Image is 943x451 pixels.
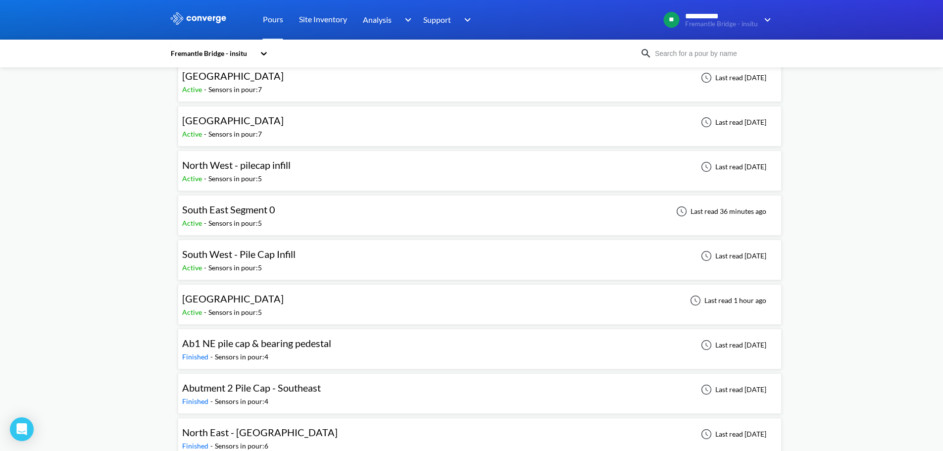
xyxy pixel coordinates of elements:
span: [GEOGRAPHIC_DATA] [182,293,284,304]
div: Last read [DATE] [695,384,769,396]
div: Sensors in pour: 5 [208,307,262,318]
span: Fremantle Bridge - insitu [685,20,758,28]
span: Finished [182,442,210,450]
img: downArrow.svg [758,14,774,26]
div: Sensors in pour: 7 [208,129,262,140]
span: Active [182,308,204,316]
a: [GEOGRAPHIC_DATA]Active-Sensors in pour:5Last read 1 hour ago [178,296,782,304]
span: Active [182,219,204,227]
div: Sensors in pour: 5 [208,173,262,184]
span: South East Segment 0 [182,203,275,215]
a: [GEOGRAPHIC_DATA]Active-Sensors in pour:7Last read [DATE] [178,73,782,81]
img: downArrow.svg [398,14,414,26]
span: - [204,174,208,183]
span: - [204,130,208,138]
div: Sensors in pour: 4 [215,396,268,407]
span: [GEOGRAPHIC_DATA] [182,114,284,126]
span: Active [182,174,204,183]
span: - [210,352,215,361]
a: North West - pilecap infillActive-Sensors in pour:5Last read [DATE] [178,162,782,170]
span: Abutment 2 Pile Cap - Southeast [182,382,321,394]
span: - [210,397,215,405]
a: Abutment 2 Pile Cap - SoutheastFinished-Sensors in pour:4Last read [DATE] [178,385,782,393]
div: Sensors in pour: 7 [208,84,262,95]
span: - [210,442,215,450]
img: downArrow.svg [458,14,474,26]
span: North West - pilecap infill [182,159,291,171]
span: - [204,263,208,272]
div: Sensors in pour: 5 [208,218,262,229]
a: [GEOGRAPHIC_DATA]Active-Sensors in pour:7Last read [DATE] [178,117,782,126]
span: Active [182,130,204,138]
a: Ab1 NE pile cap & bearing pedestalFinished-Sensors in pour:4Last read [DATE] [178,340,782,349]
span: [GEOGRAPHIC_DATA] [182,70,284,82]
a: South West - Pile Cap InfillActive-Sensors in pour:5Last read [DATE] [178,251,782,259]
div: Last read 1 hour ago [685,295,769,306]
span: South West - Pile Cap Infill [182,248,296,260]
span: Finished [182,352,210,361]
img: logo_ewhite.svg [170,12,227,25]
img: icon-search.svg [640,48,652,59]
span: Finished [182,397,210,405]
span: - [204,308,208,316]
span: North East - [GEOGRAPHIC_DATA] [182,426,338,438]
span: Ab1 NE pile cap & bearing pedestal [182,337,331,349]
div: Last read [DATE] [695,116,769,128]
span: - [204,219,208,227]
span: - [204,85,208,94]
input: Search for a pour by name [652,48,772,59]
div: Sensors in pour: 5 [208,262,262,273]
a: North East - [GEOGRAPHIC_DATA]Finished-Sensors in pour:6Last read [DATE] [178,429,782,438]
div: Open Intercom Messenger [10,417,34,441]
span: Support [423,13,451,26]
div: Last read 36 minutes ago [671,205,769,217]
div: Last read [DATE] [695,339,769,351]
div: Last read [DATE] [695,250,769,262]
div: Fremantle Bridge - insitu [170,48,255,59]
a: South East Segment 0Active-Sensors in pour:5Last read 36 minutes ago [178,206,782,215]
div: Sensors in pour: 4 [215,351,268,362]
span: Active [182,85,204,94]
div: Last read [DATE] [695,161,769,173]
div: Last read [DATE] [695,72,769,84]
span: Active [182,263,204,272]
span: Analysis [363,13,392,26]
div: Last read [DATE] [695,428,769,440]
